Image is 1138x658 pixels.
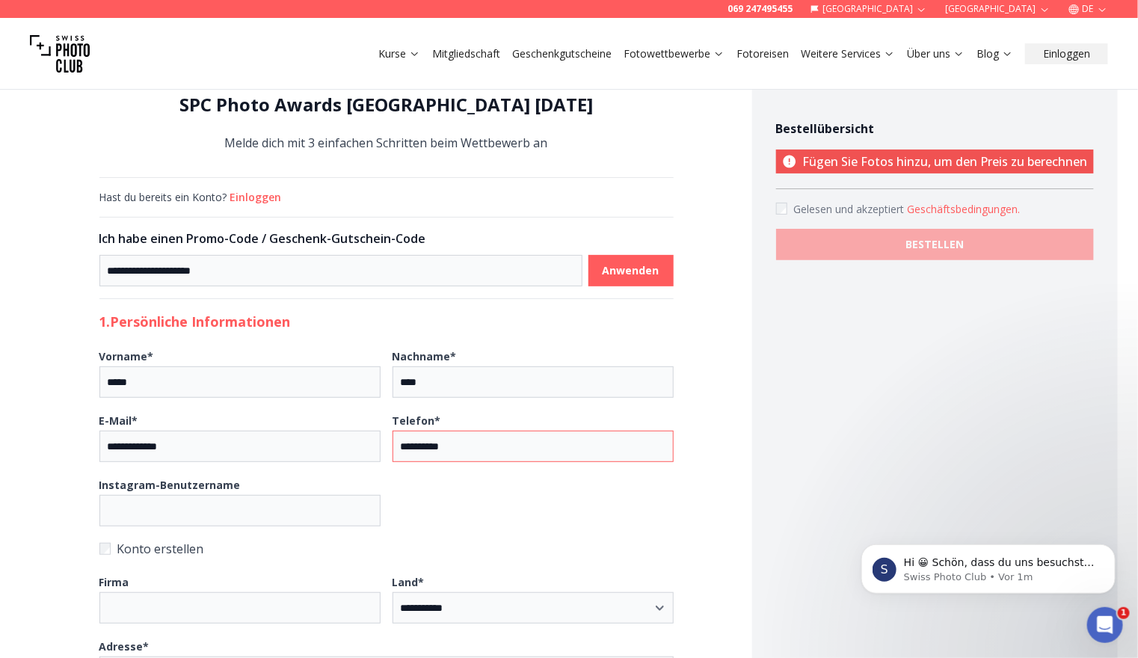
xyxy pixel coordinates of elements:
[728,3,793,15] a: 069 247495455
[603,263,659,278] b: Anwenden
[393,413,441,428] b: Telefon *
[393,575,425,589] b: Land *
[393,366,674,398] input: Nachname*
[99,431,381,462] input: E-Mail*
[99,538,674,559] label: Konto erstellen
[99,639,150,654] b: Adresse *
[30,24,90,84] img: Swiss photo club
[1025,43,1108,64] button: Einloggen
[432,46,500,61] a: Mitgliedschaft
[99,495,381,526] input: Instagram-Benutzername
[99,413,138,428] b: E-Mail *
[393,431,674,462] input: Telefon*
[776,203,788,215] input: Accept terms
[99,230,674,247] h3: Ich habe einen Promo-Code / Geschenk-Gutschein-Code
[99,93,674,153] div: Melde dich mit 3 einfachen Schritten beim Wettbewerb an
[776,120,1094,138] h4: Bestellübersicht
[907,46,965,61] a: Über uns
[971,43,1019,64] button: Blog
[776,150,1094,173] p: Fügen Sie Fotos hinzu, um den Preis zu berechnen
[372,43,426,64] button: Kurse
[588,255,674,286] button: Anwenden
[99,592,381,624] input: Firma
[905,237,964,252] b: BESTELLEN
[776,229,1094,260] button: BESTELLEN
[512,46,612,61] a: Geschenkgutscheine
[99,575,129,589] b: Firma
[793,202,907,216] span: Gelesen und akzeptiert
[99,366,381,398] input: Vorname*
[618,43,731,64] button: Fotowettbewerbe
[976,46,1013,61] a: Blog
[393,592,674,624] select: Land*
[907,202,1020,217] button: Accept termsGelesen und akzeptiert
[801,46,895,61] a: Weitere Services
[230,190,282,205] button: Einloggen
[99,93,674,117] h1: SPC Photo Awards [GEOGRAPHIC_DATA] [DATE]
[99,190,674,205] div: Hast du bereits ein Konto?
[393,349,457,363] b: Nachname *
[426,43,506,64] button: Mitgliedschaft
[99,311,674,332] h2: 1. Persönliche Informationen
[839,513,1138,618] iframe: Intercom notifications Nachricht
[1087,607,1123,643] iframe: Intercom live chat
[99,349,154,363] b: Vorname *
[795,43,901,64] button: Weitere Services
[506,43,618,64] button: Geschenkgutscheine
[731,43,795,64] button: Fotoreisen
[99,543,111,555] input: Konto erstellen
[901,43,971,64] button: Über uns
[378,46,420,61] a: Kurse
[736,46,789,61] a: Fotoreisen
[99,478,241,492] b: Instagram-Benutzername
[1118,607,1130,619] span: 1
[624,46,725,61] a: Fotowettbewerbe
